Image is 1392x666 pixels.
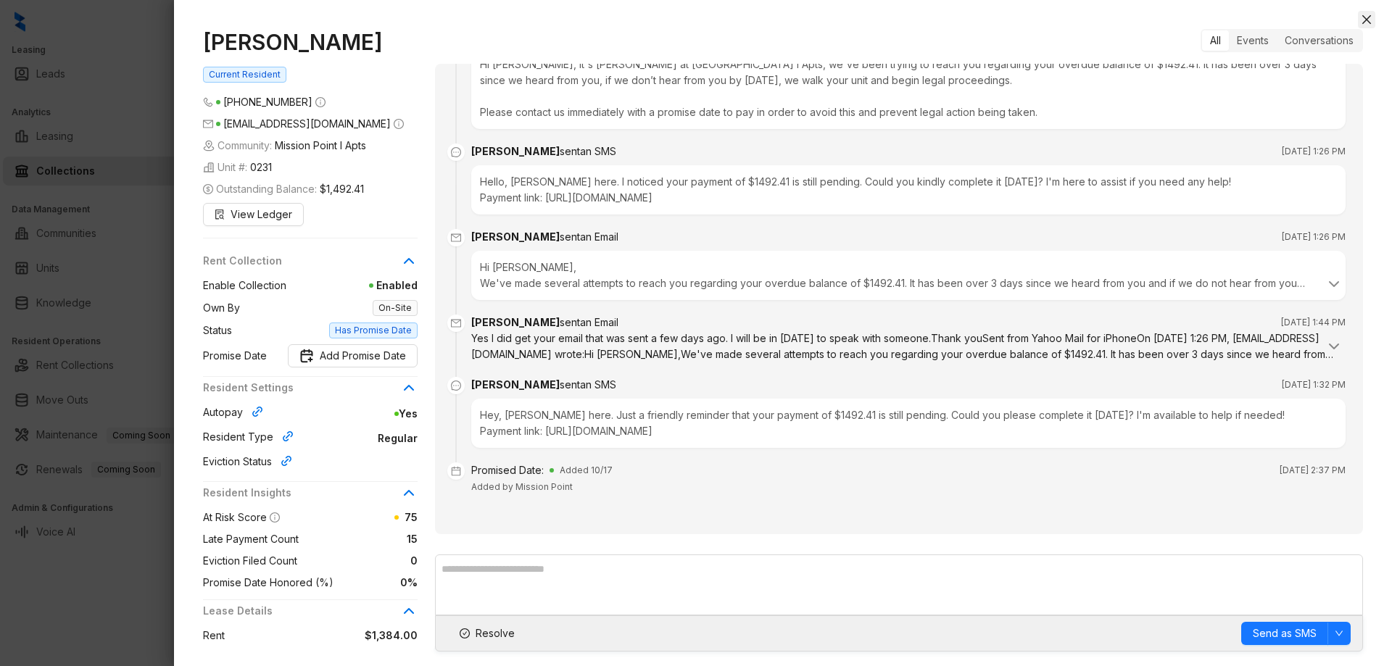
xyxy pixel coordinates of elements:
[223,96,312,108] span: [PHONE_NUMBER]
[203,380,400,396] span: Resident Settings
[250,159,272,175] span: 0231
[203,649,257,665] span: Lease Start
[471,330,1346,362] div: Yes I did get your email that was sent a few days ago. I will be in [DATE] to speak with someone....
[203,138,366,154] span: Community:
[1229,30,1277,51] div: Events
[560,316,618,328] span: sent an Email
[1281,315,1346,330] span: [DATE] 1:44 PM
[447,315,465,332] span: mail
[1241,622,1328,645] button: Send as SMS
[1282,230,1346,244] span: [DATE] 1:26 PM
[203,404,269,423] div: Autopay
[203,348,267,364] span: Promise Date
[320,181,364,197] span: $1,492.41
[203,300,240,316] span: Own By
[299,349,314,363] img: Promise Date
[203,203,304,226] button: View Ledger
[203,575,333,591] span: Promise Date Honored (%)
[1253,625,1317,641] span: Send as SMS
[471,229,618,245] div: [PERSON_NAME]
[203,67,286,83] span: Current Resident
[203,531,299,547] span: Late Payment Count
[447,229,465,246] span: mail
[203,628,225,644] span: Rent
[215,209,225,220] span: file-search
[471,143,616,159] div: [PERSON_NAME]
[203,553,297,569] span: Eviction Filed Count
[297,553,418,569] span: 0
[471,481,573,492] span: Added by Mission Point
[203,603,400,619] span: Lease Details
[447,143,465,161] span: message
[1282,144,1346,159] span: [DATE] 1:26 PM
[560,145,616,157] span: sent an SMS
[286,278,418,294] span: Enabled
[447,622,527,645] button: Resolve
[471,377,616,393] div: [PERSON_NAME]
[203,454,298,473] div: Eviction Status
[225,628,418,644] span: $1,384.00
[471,165,1346,215] div: Hello, [PERSON_NAME] here. I noticed your payment of $1492.41 is still pending. Could you kindly ...
[203,429,299,448] div: Resident Type
[320,348,406,364] span: Add Promise Date
[560,463,613,478] span: Added 10/17
[1282,378,1346,392] span: [DATE] 1:32 PM
[1201,29,1363,52] div: segmented control
[203,253,418,278] div: Rent Collection
[1335,629,1343,638] span: down
[560,378,616,391] span: sent an SMS
[299,430,418,446] span: Regular
[275,138,366,154] span: Mission Point I Apts
[447,377,465,394] span: message
[203,603,418,628] div: Lease Details
[203,29,418,55] h1: [PERSON_NAME]
[1361,14,1372,25] span: close
[471,315,618,330] div: [PERSON_NAME]
[257,649,418,665] span: [DATE]
[476,625,515,641] span: Resolve
[288,344,418,367] button: Promise DateAdd Promise Date
[270,512,280,523] span: info-circle
[203,380,418,404] div: Resident Settings
[460,628,470,638] span: check-circle
[203,119,213,129] span: mail
[1358,11,1375,28] button: Close
[471,48,1346,129] div: Hi [PERSON_NAME], it's [PERSON_NAME] at [GEOGRAPHIC_DATA] I Apts, we've been trying to reach you ...
[1280,463,1346,478] span: [DATE] 2:37 PM
[203,162,215,173] img: building-icon
[333,575,418,591] span: 0%
[447,462,465,480] span: calendar
[203,181,364,197] span: Outstanding Balance:
[299,531,418,547] span: 15
[269,406,418,422] span: Yes
[203,485,400,501] span: Resident Insights
[471,399,1346,448] div: Hey, [PERSON_NAME] here. Just a friendly reminder that your payment of $1492.41 is still pending....
[203,322,232,338] span: Status
[203,184,213,194] span: dollar
[231,207,292,222] span: View Ledger
[480,259,1337,291] div: Hi [PERSON_NAME], We've made several attempts to reach you regarding your overdue balance of $149...
[1277,30,1362,51] div: Conversations
[394,119,404,129] span: info-circle
[203,511,267,523] span: At Risk Score
[560,230,618,243] span: sent an Email
[471,462,544,478] div: Promised Date:
[203,278,286,294] span: Enable Collection
[203,140,215,151] img: building-icon
[203,485,418,509] div: Resident Insights
[203,159,272,175] span: Unit #:
[203,253,400,269] span: Rent Collection
[405,511,418,523] span: 75
[203,97,213,107] span: phone
[329,322,418,338] span: Has Promise Date
[315,97,326,107] span: info-circle
[1202,30,1229,51] div: All
[373,300,418,316] span: On-Site
[223,117,391,130] span: [EMAIL_ADDRESS][DOMAIN_NAME]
